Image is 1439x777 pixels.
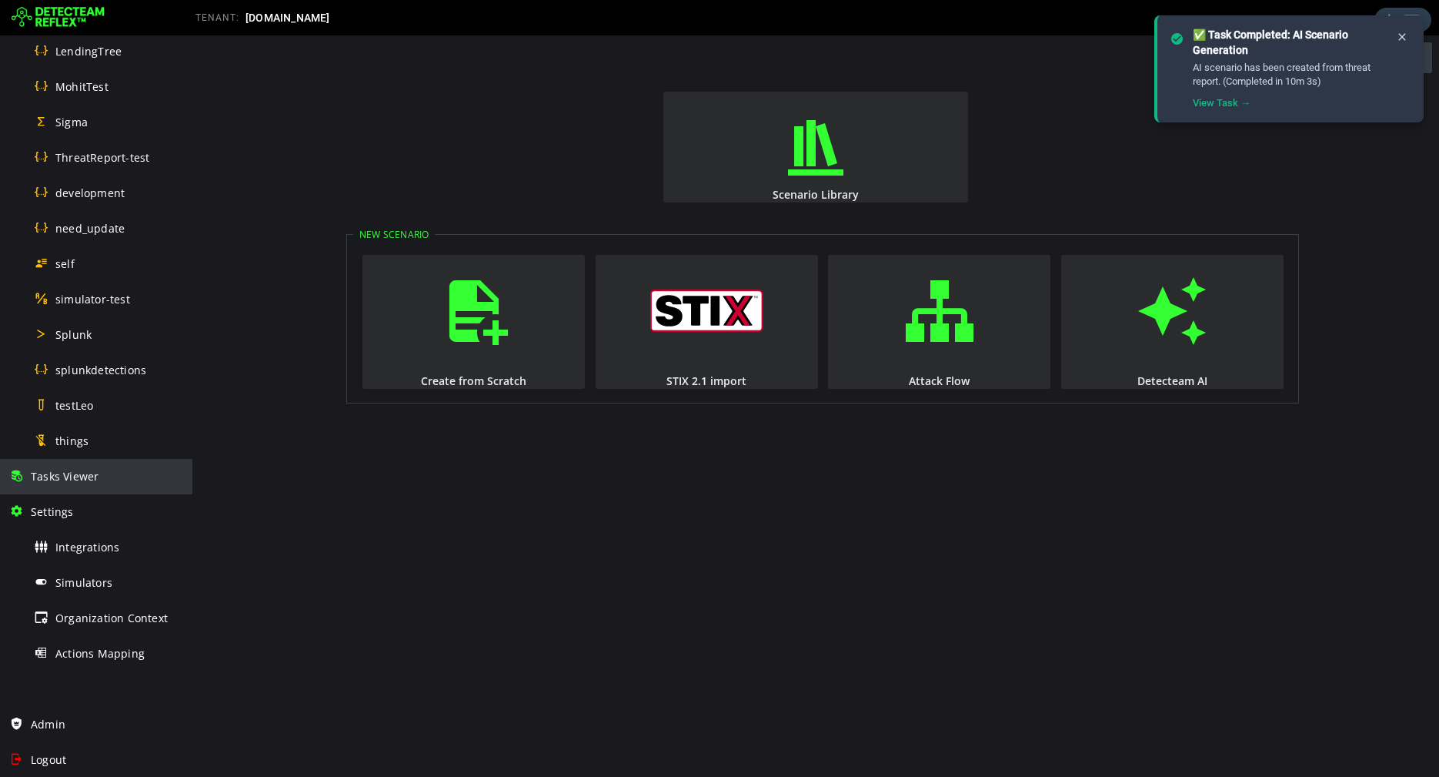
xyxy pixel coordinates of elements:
img: logo_stix.svg [458,254,571,296]
div: ✅ Task Completed: AI Scenario Generation [1193,28,1384,58]
span: testLeo [55,398,93,413]
legend: New Scenario [161,193,242,206]
button: Detecteam AI [869,219,1091,353]
span: MohitTest [55,79,109,94]
div: Create from Scratch [169,338,394,353]
button: Attack Flow [636,219,858,353]
span: simulator-test [55,292,130,306]
span: development [55,186,125,200]
span: self [55,256,75,271]
button: STIX 2.1 import [403,219,626,353]
img: Detecteam logo [12,5,105,30]
div: Detecteam AI [867,338,1093,353]
span: Settings [31,504,74,519]
div: Task Notifications [1374,8,1431,32]
span: Logout [31,752,66,767]
span: TENANT: [195,12,239,23]
span: Sigma [55,115,88,129]
div: AI scenario has been created from threat report. (Completed in 10m 3s) [1193,61,1384,89]
div: Starting AI to create TTPs [1057,7,1240,39]
div: Scenario Library [469,152,777,166]
span: 1 [1401,15,1422,26]
span: Splunk [55,327,92,342]
div: STIX 2.1 import [402,338,627,353]
button: Create from Scratch [170,219,392,353]
span: splunkdetections [55,363,146,377]
span: ThreatReport-test [55,150,149,165]
span: things [55,434,88,448]
span: Actions Mapping [55,646,145,661]
div: Attack Flow [634,338,860,353]
span: [DOMAIN_NAME] [245,12,330,24]
span: Organization Context [55,611,168,625]
span: Admin [31,717,65,732]
a: View Task → [1193,97,1250,109]
span: Integrations [55,540,119,554]
span: Tasks Viewer [31,469,98,484]
button: Scenario Library [471,56,776,167]
span: LendingTree [55,44,122,59]
span: need_update [55,221,125,236]
span: Simulators [55,575,112,590]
